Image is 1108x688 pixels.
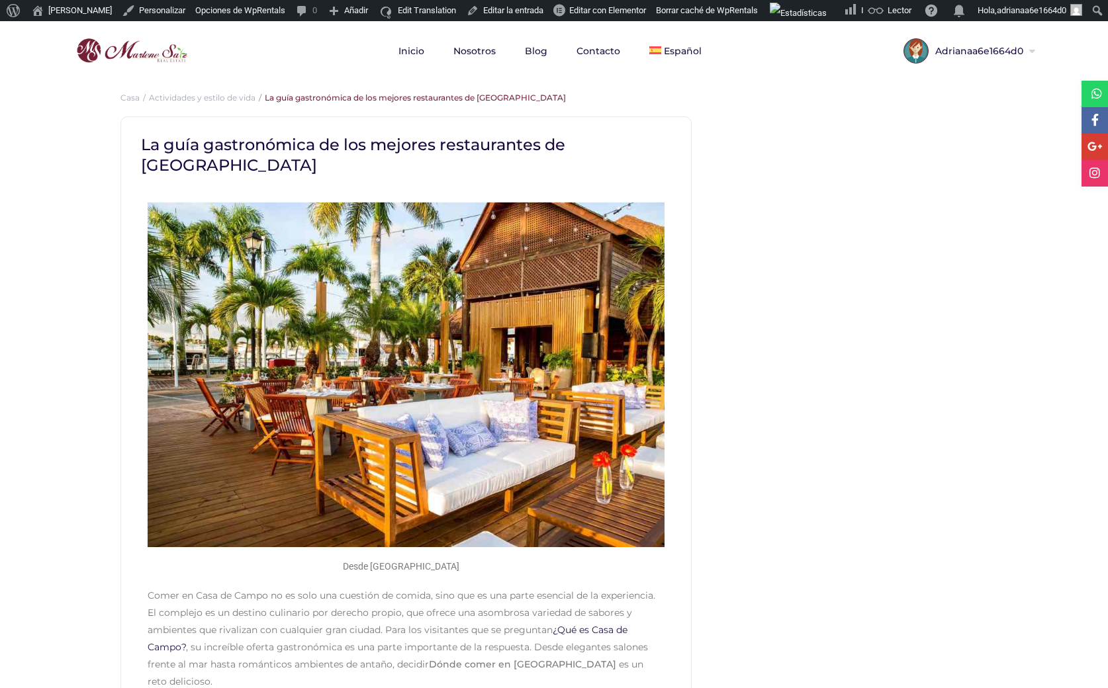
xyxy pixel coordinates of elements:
span: Adrianaa6e1664d0 [929,46,1027,56]
a: Blog [512,21,561,81]
span: Español [664,45,702,57]
b: Dónde comer en [GEOGRAPHIC_DATA] [429,658,616,670]
li: La guía gastronómica de los mejores restaurantes de [GEOGRAPHIC_DATA] [255,93,566,103]
img: Mesas al aire libre en La Casita para disfrutar de una comida tranquila y agradable mientras se a... [148,202,665,547]
span: , su increíble oferta gastronómica es una parte importante de la respuesta. Desde elegantes salon... [148,641,648,670]
span: adrianaa6e1664d0 [997,5,1066,15]
img: Visitas de 48 horas. Haz clic para ver más estadísticas del sitio. [770,3,827,24]
a: Contacto [563,21,633,81]
img: icon16.svg [378,2,394,23]
figcaption: Desde [GEOGRAPHIC_DATA] [148,559,655,574]
img: logo [73,35,191,67]
span: Editar con Elementor [569,5,646,15]
a: Casa [120,93,140,103]
h1: La guía gastronómica de los mejores restaurantes de [GEOGRAPHIC_DATA] [141,124,661,175]
a: Actividades y estilo de vida [149,93,255,103]
a: Inicio [385,21,438,81]
span: Comer en Casa de Campo no es solo una cuestión de comida, sino que es una parte esencial de la ex... [148,589,655,636]
a: Español [636,21,715,81]
a: Nosotros [440,21,509,81]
